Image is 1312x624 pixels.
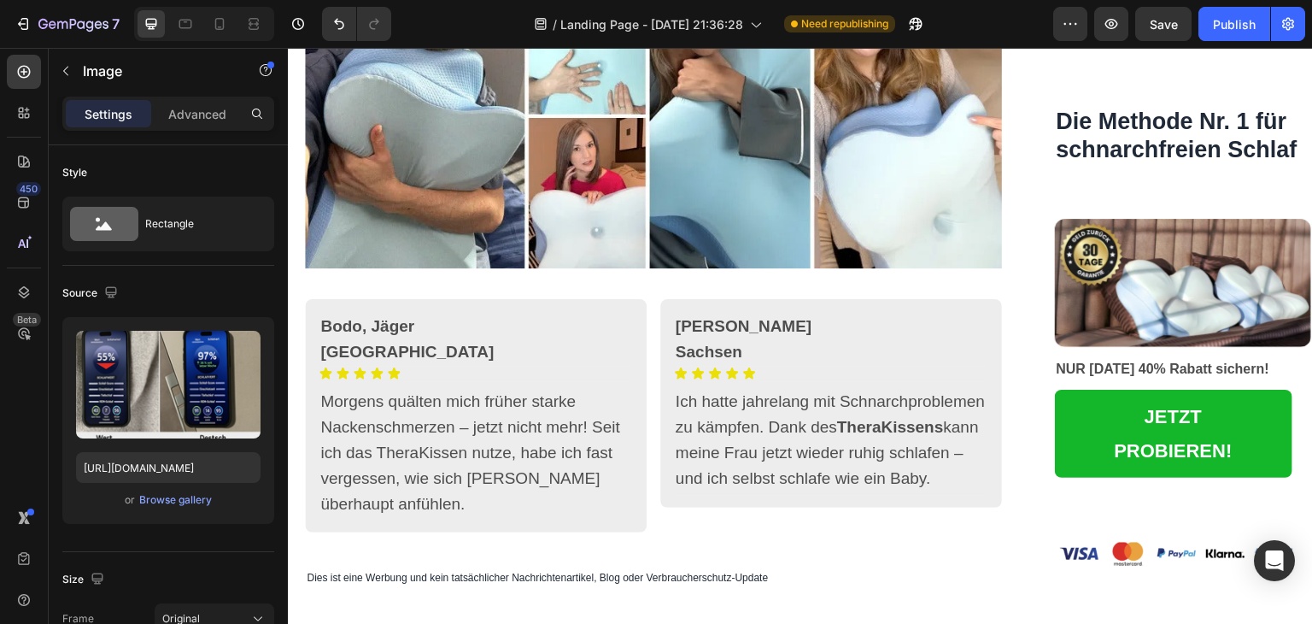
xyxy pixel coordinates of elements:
span: Save [1150,17,1178,32]
div: Publish [1213,15,1256,33]
button: Save [1135,7,1192,41]
button: Publish [1198,7,1270,41]
strong: [PERSON_NAME] [388,269,524,287]
div: Open Intercom Messenger [1254,540,1295,581]
p: Image [83,61,228,81]
strong: [GEOGRAPHIC_DATA] [32,295,206,313]
div: 450 [16,182,41,196]
button: 7 [7,7,127,41]
img: gempages_580956799566348883-fcac9959-3f49-443a-a606-1a08007edc1f.jpg [767,171,1023,299]
p: Settings [85,105,132,123]
div: Rectangle [145,204,249,244]
div: Style [62,165,87,180]
span: Need republishing [801,16,888,32]
img: preview-image [76,331,261,439]
button: Browse gallery [138,492,213,509]
span: or [125,490,135,510]
div: Browse gallery [139,492,212,508]
div: Size [62,568,108,592]
iframe: Design area [288,48,1312,624]
strong: Sachsen [388,295,454,313]
strong: Die Methode Nr. 1 für schnarchfreien Schlaf [769,61,1010,115]
span: / [553,15,557,33]
strong: TheraKissens [549,370,656,388]
span: Morgens quälten mich früher starke Nackenschmerzen – jetzt nicht mehr! Seit ich das TheraKissen n... [32,344,332,464]
p: 7 [112,14,120,34]
a: JETZTPROBIEREN! [767,342,1004,430]
p: Advanced [168,105,226,123]
img: gempages_580956799566348883-41ad7a92-ec18-4905-a218-dcbf9404ea9a.png [767,432,1013,586]
div: Source [62,282,121,305]
div: Beta [13,313,41,327]
div: Undo/Redo [322,7,391,41]
strong: NUR [DATE] 40% Rabatt sichern! [769,314,982,328]
p: JETZT PROBIEREN! [827,352,945,420]
strong: Bodo, Jäger [32,269,126,287]
span: Dies ist eine Werbung und kein tatsächlicher Nachrichtenartikel, Blog oder Verbraucherschutz-Update [19,524,480,536]
span: Ich hatte jahrelang mit Schnarchproblemen zu kämpfen. Dank des kann meine Frau jetzt wieder ruhig... [388,344,697,439]
input: https://example.com/image.jpg [76,452,261,483]
span: Landing Page - [DATE] 21:36:28 [560,15,743,33]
